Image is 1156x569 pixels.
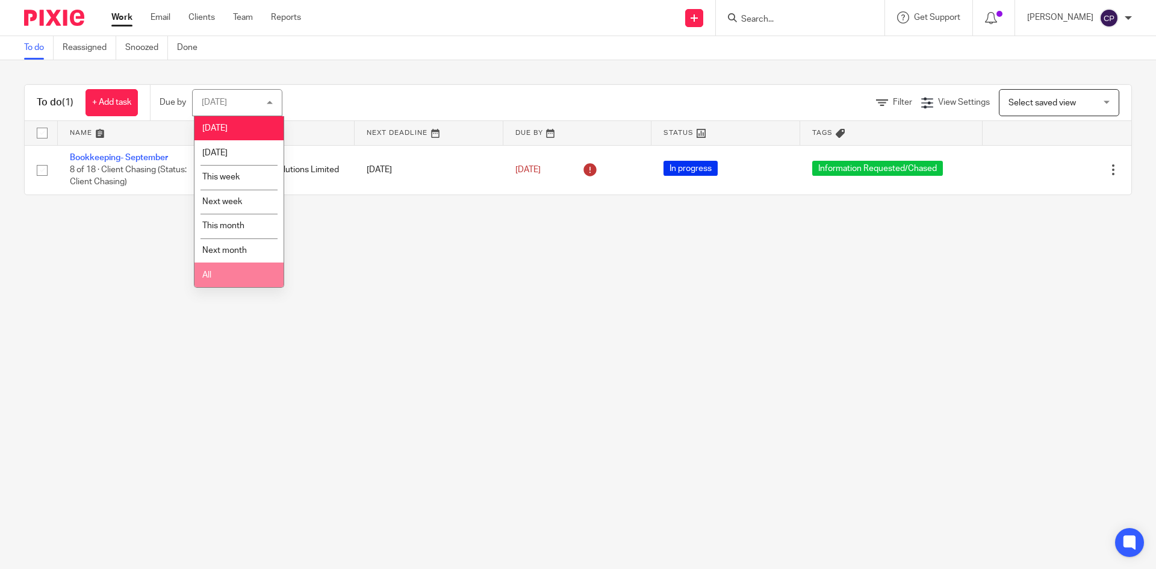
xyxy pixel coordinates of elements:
span: View Settings [938,98,990,107]
a: To do [24,36,54,60]
a: Reports [271,11,301,23]
a: Team [233,11,253,23]
span: [DATE] [515,166,541,174]
span: Select saved view [1008,99,1076,107]
span: Tags [812,129,833,136]
span: (1) [62,98,73,107]
img: Pixie [24,10,84,26]
a: Bookkeeping- September [70,154,168,162]
p: [PERSON_NAME] [1027,11,1093,23]
span: Information Requested/Chased [812,161,943,176]
span: This month [202,222,244,230]
a: Snoozed [125,36,168,60]
span: Next week [202,197,242,206]
span: [DATE] [202,149,228,157]
td: [DATE] [355,145,503,194]
span: In progress [663,161,718,176]
a: Email [151,11,170,23]
a: Done [177,36,207,60]
span: Filter [893,98,912,107]
span: This week [202,173,240,181]
h1: To do [37,96,73,109]
span: Next month [202,246,247,255]
a: Work [111,11,132,23]
a: Reassigned [63,36,116,60]
span: 8 of 18 · Client Chasing (Status: Client Chasing) [70,166,187,187]
input: Search [740,14,848,25]
a: + Add task [85,89,138,116]
span: [DATE] [202,124,228,132]
img: svg%3E [1099,8,1119,28]
a: Clients [188,11,215,23]
div: [DATE] [202,98,227,107]
p: Due by [160,96,186,108]
span: All [202,271,211,279]
span: Get Support [914,13,960,22]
